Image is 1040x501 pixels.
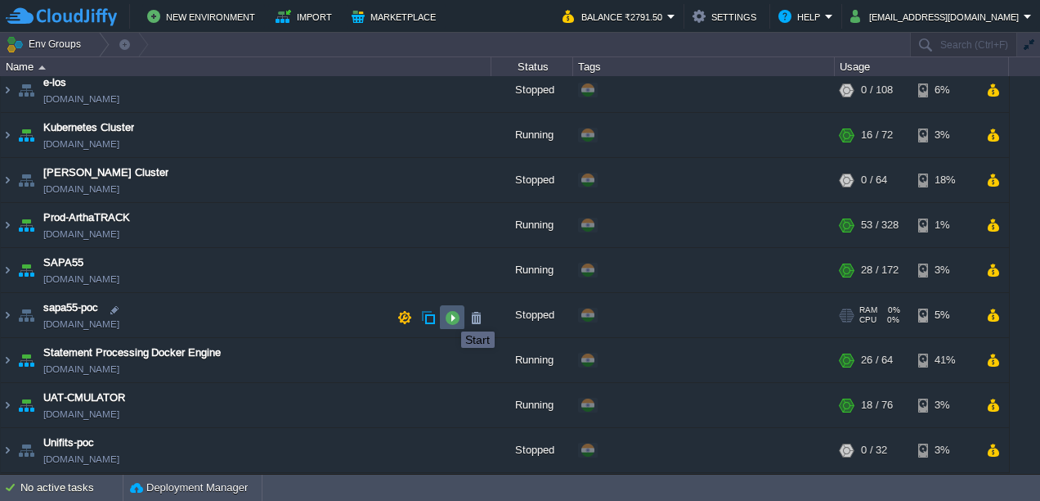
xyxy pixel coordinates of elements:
div: 3% [918,436,971,480]
img: AMDAwAAAACH5BAEAAAAALAAAAAABAAEAAAICRAEAOw== [1,120,14,165]
img: AMDAwAAAACH5BAEAAAAALAAAAAABAAEAAAICRAEAOw== [15,75,38,120]
a: e-los [43,82,66,98]
div: Running [491,345,573,390]
img: AMDAwAAAACH5BAEAAAAALAAAAAABAAEAAAICRAEAOw== [15,165,38,210]
img: AMDAwAAAACH5BAEAAAAALAAAAAABAAEAAAICRAEAOw== [1,345,14,390]
img: AMDAwAAAACH5BAEAAAAALAAAAAABAAEAAAICRAEAOw== [1,75,14,120]
span: RAM [859,313,877,323]
a: [DOMAIN_NAME] [43,278,119,295]
a: [DOMAIN_NAME] [43,233,119,250]
button: Import [276,7,337,26]
img: AMDAwAAAACH5BAEAAAAALAAAAAABAAEAAAICRAEAOw== [15,210,38,255]
a: sapa55-poc [43,307,98,323]
img: AMDAwAAAACH5BAEAAAAALAAAAAABAAEAAAICRAEAOw== [15,255,38,300]
div: Running [491,255,573,300]
div: 41% [918,345,971,390]
button: Env Groups [6,33,87,56]
img: AMDAwAAAACH5BAEAAAAALAAAAAABAAEAAAICRAEAOw== [38,65,46,70]
div: Running [491,390,573,435]
div: 28 / 172 [861,255,899,300]
div: Name [2,57,491,76]
div: No active tasks [20,475,123,501]
img: AMDAwAAAACH5BAEAAAAALAAAAAABAAEAAAICRAEAOw== [15,300,38,345]
div: 53 / 328 [861,210,899,255]
div: 26 / 64 [861,345,893,390]
a: [DOMAIN_NAME] [43,143,119,160]
button: New Environment [147,7,260,26]
div: 3% [918,255,971,300]
a: [DOMAIN_NAME] [43,188,119,205]
a: Unifits-poc [43,442,94,458]
div: Stopped [491,300,573,345]
div: 1% [918,210,971,255]
a: UAT-CMULATOR [43,397,125,413]
div: Stopped [491,165,573,210]
img: AMDAwAAAACH5BAEAAAAALAAAAAABAAEAAAICRAEAOw== [15,436,38,480]
a: [DOMAIN_NAME] [43,413,119,430]
img: AMDAwAAAACH5BAEAAAAALAAAAAABAAEAAAICRAEAOw== [15,390,38,435]
img: AMDAwAAAACH5BAEAAAAALAAAAAABAAEAAAICRAEAOw== [1,255,14,300]
span: 0% [884,313,900,323]
button: Settings [693,7,761,26]
a: [DOMAIN_NAME] [43,458,119,475]
span: 0% [883,323,899,332]
div: Usage [836,57,1008,76]
button: Deployment Manager [130,480,248,496]
span: CPU [859,323,876,332]
div: 0 / 64 [861,165,887,210]
a: Statement Processing Docker Engine [43,352,221,368]
div: Start [465,333,491,346]
a: [DOMAIN_NAME] [43,323,119,340]
a: [DOMAIN_NAME] [43,368,119,385]
img: AMDAwAAAACH5BAEAAAAALAAAAAABAAEAAAICRAEAOw== [15,120,38,165]
div: 0 / 32 [861,436,887,480]
button: Balance ₹2791.50 [563,7,667,26]
button: [EMAIL_ADDRESS][DOMAIN_NAME] [850,7,1024,26]
div: 18% [918,165,971,210]
img: AMDAwAAAACH5BAEAAAAALAAAAAABAAEAAAICRAEAOw== [1,390,14,435]
img: AMDAwAAAACH5BAEAAAAALAAAAAABAAEAAAICRAEAOw== [1,436,14,480]
div: 3% [918,390,971,435]
div: Status [492,57,572,76]
img: AMDAwAAAACH5BAEAAAAALAAAAAABAAEAAAICRAEAOw== [1,210,14,255]
div: 16 / 72 [861,120,893,165]
a: [PERSON_NAME] Cluster [43,172,168,188]
div: 3% [918,120,971,165]
div: Stopped [491,436,573,480]
div: Running [491,210,573,255]
img: CloudJiffy [6,7,117,27]
div: 5% [918,300,971,345]
div: 6% [918,75,971,120]
img: AMDAwAAAACH5BAEAAAAALAAAAAABAAEAAAICRAEAOw== [1,165,14,210]
a: [DOMAIN_NAME] [43,98,119,115]
img: AMDAwAAAACH5BAEAAAAALAAAAAABAAEAAAICRAEAOw== [1,300,14,345]
button: Marketplace [352,7,441,26]
div: 0 / 108 [861,75,893,120]
a: SAPA55 [43,262,83,278]
img: AMDAwAAAACH5BAEAAAAALAAAAAABAAEAAAICRAEAOw== [15,345,38,390]
div: 18 / 76 [861,390,893,435]
div: Tags [574,57,834,76]
button: Help [778,7,825,26]
div: Stopped [491,75,573,120]
div: Running [491,120,573,165]
a: Prod-ArthaTRACK [43,217,130,233]
a: Kubernetes Cluster [43,127,134,143]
